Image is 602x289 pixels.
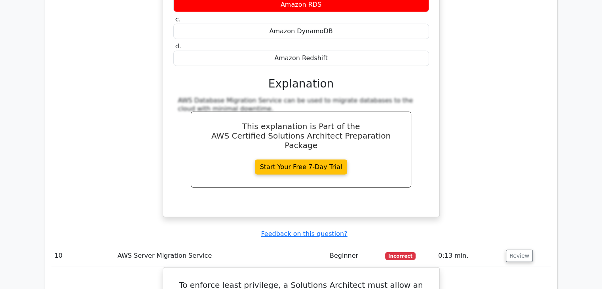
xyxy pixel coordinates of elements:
[178,97,424,113] div: AWS Database Migration Service can be used to migrate databases to the cloud with minimal downtime.
[385,252,416,260] span: Incorrect
[114,245,327,267] td: AWS Server Migration Service
[175,15,181,23] span: c.
[327,245,382,267] td: Beginner
[178,77,424,91] h3: Explanation
[175,42,181,50] span: d.
[261,230,347,238] a: Feedback on this question?
[173,24,429,39] div: Amazon DynamoDB
[255,160,348,175] a: Start Your Free 7-Day Trial
[51,245,114,267] td: 10
[435,245,503,267] td: 0:13 min.
[506,250,533,262] button: Review
[173,51,429,66] div: Amazon Redshift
